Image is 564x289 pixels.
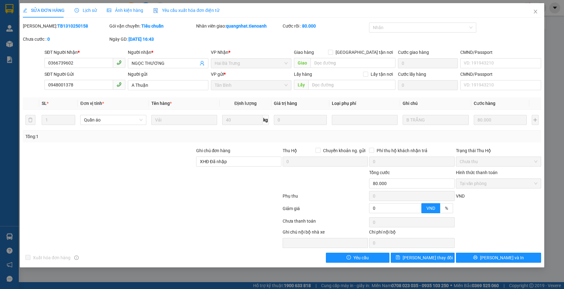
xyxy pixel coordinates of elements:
[128,49,208,56] div: Người nhận
[403,115,468,125] input: Ghi Chú
[234,101,257,106] span: Định lượng
[398,58,458,68] input: Cước giao hàng
[151,115,217,125] input: VD: Bàn, Ghế
[151,101,172,106] span: Tên hàng
[23,36,108,43] div: Chưa cước :
[294,80,308,90] span: Lấy
[25,133,218,140] div: Tổng: 1
[196,157,281,167] input: Ghi chú đơn hàng
[109,36,195,43] div: Ngày GD:
[80,101,104,106] span: Đơn vị tính
[44,71,125,78] div: SĐT Người Gửi
[369,170,390,175] span: Tổng cước
[282,193,368,204] div: Phụ thu
[456,194,465,199] span: VND
[23,23,108,29] div: [PERSON_NAME]:
[107,8,143,13] span: Ảnh kiện hàng
[196,148,231,153] label: Ghi chú đơn hàng
[74,255,79,260] span: info-circle
[480,254,524,261] span: [PERSON_NAME] và In
[274,101,297,106] span: Giá trị hàng
[23,8,65,13] span: SỬA ĐƠN HÀNG
[215,59,288,68] span: Hai Bà Trưng
[107,8,111,13] span: picture
[128,71,208,78] div: Người gửi
[308,80,395,90] input: Dọc đường
[75,8,97,13] span: Lịch sử
[141,23,164,28] b: Tiêu chuẩn
[460,49,541,56] div: CMND/Passport
[153,8,158,13] img: icon
[294,72,312,77] span: Lấy hàng
[333,49,395,56] span: [GEOGRAPHIC_DATA] tận nơi
[42,101,47,106] span: SL
[23,8,27,13] span: edit
[25,115,35,125] button: delete
[44,49,125,56] div: SĐT Người Nhận
[456,170,498,175] label: Hình thức thanh toán
[226,23,267,28] b: quangnhat.tienoanh
[282,205,368,216] div: Giảm giá
[460,157,537,166] span: Chưa thu
[109,23,195,29] div: Gói vận chuyển:
[398,72,426,77] label: Cước lấy hàng
[274,115,327,125] input: 0
[391,253,454,263] button: save[PERSON_NAME] thay đổi
[532,115,539,125] button: plus
[473,255,478,260] span: printer
[200,61,205,66] span: user-add
[474,101,495,106] span: Cước hàng
[456,253,541,263] button: printer[PERSON_NAME] và In
[47,37,50,42] b: 0
[84,115,142,125] span: Quần áo
[353,254,369,261] span: Yêu cầu
[153,8,219,13] span: Yêu cầu xuất hóa đơn điện tử
[398,80,458,90] input: Cước lấy hàng
[117,60,122,65] span: phone
[460,179,537,188] span: Tại văn phòng
[374,147,430,154] span: Phí thu hộ khách nhận trả
[527,3,544,21] button: Close
[282,218,368,229] div: Chưa thanh toán
[456,147,541,154] div: Trạng thái Thu Hộ
[445,206,448,211] span: %
[117,82,122,87] span: phone
[283,23,368,29] div: Cước rồi :
[211,50,228,55] span: VP Nhận
[30,254,73,261] span: Xuất hóa đơn hàng
[283,148,297,153] span: Thu Hộ
[215,80,288,90] span: Tân Bình
[426,206,435,211] span: VND
[326,253,389,263] button: exclamation-circleYêu cầu
[57,23,88,28] b: TB1310250158
[196,23,281,29] div: Nhân viên giao:
[283,229,368,238] div: Ghi chú nội bộ nhà xe
[294,58,311,68] span: Giao
[329,97,400,110] th: Loại phụ phí
[263,115,269,125] span: kg
[211,71,291,78] div: VP gửi
[400,97,471,110] th: Ghi chú
[533,9,538,14] span: close
[302,23,316,28] b: 80.000
[347,255,351,260] span: exclamation-circle
[474,115,527,125] input: 0
[369,229,454,238] div: Chi phí nội bộ
[396,255,400,260] span: save
[368,71,395,78] span: Lấy tận nơi
[398,50,429,55] label: Cước giao hàng
[321,147,368,154] span: Chuyển khoản ng. gửi
[311,58,395,68] input: Dọc đường
[403,254,453,261] span: [PERSON_NAME] thay đổi
[460,71,541,78] div: CMND/Passport
[294,50,314,55] span: Giao hàng
[128,37,154,42] b: [DATE] 16:43
[75,8,79,13] span: clock-circle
